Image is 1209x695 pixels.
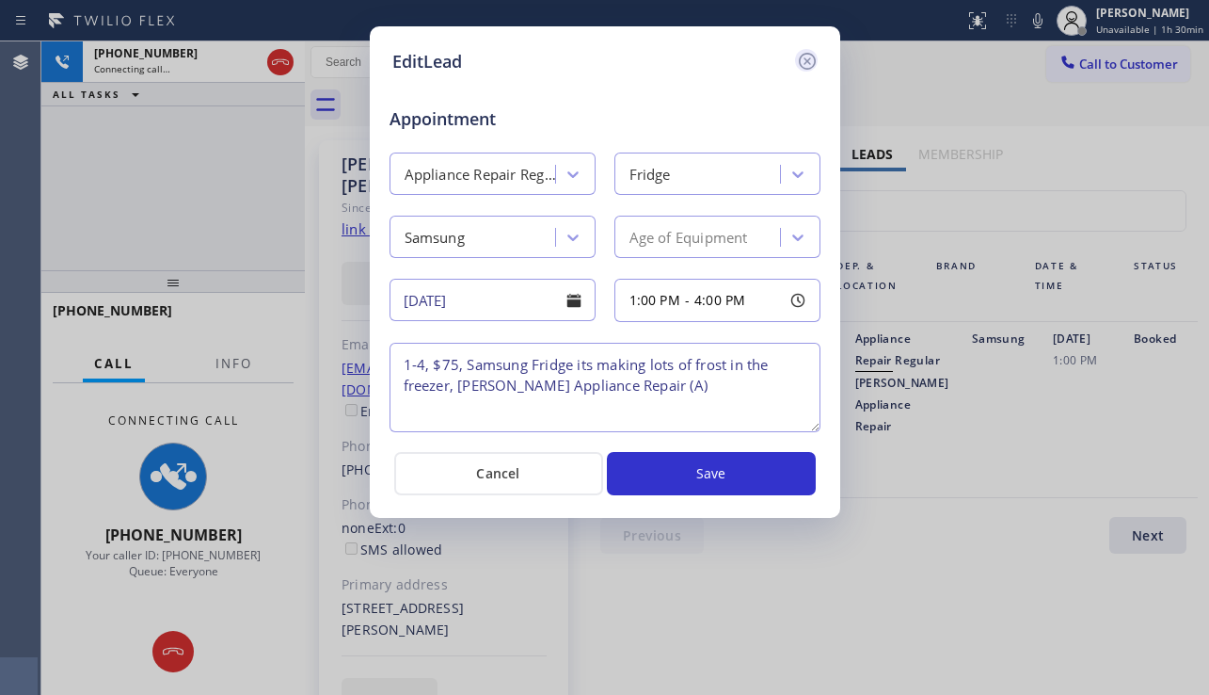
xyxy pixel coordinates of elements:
[629,227,748,249] div: Age of Equipment
[685,291,690,309] span: -
[394,452,603,495] button: Cancel
[390,279,596,321] input: - choose date -
[390,343,820,432] textarea: 1-4, $75, Samsung Fridge its making lots of frost in the freezer, [PERSON_NAME] Appliance Repair (A)
[629,164,671,186] div: Fridge
[607,452,816,495] button: Save
[405,227,465,249] div: Samsung
[390,106,531,132] span: Appointment
[694,291,745,309] span: 4:00 PM
[629,291,680,309] span: 1:00 PM
[392,49,462,74] h5: EditLead
[405,164,557,186] div: Appliance Repair Regular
